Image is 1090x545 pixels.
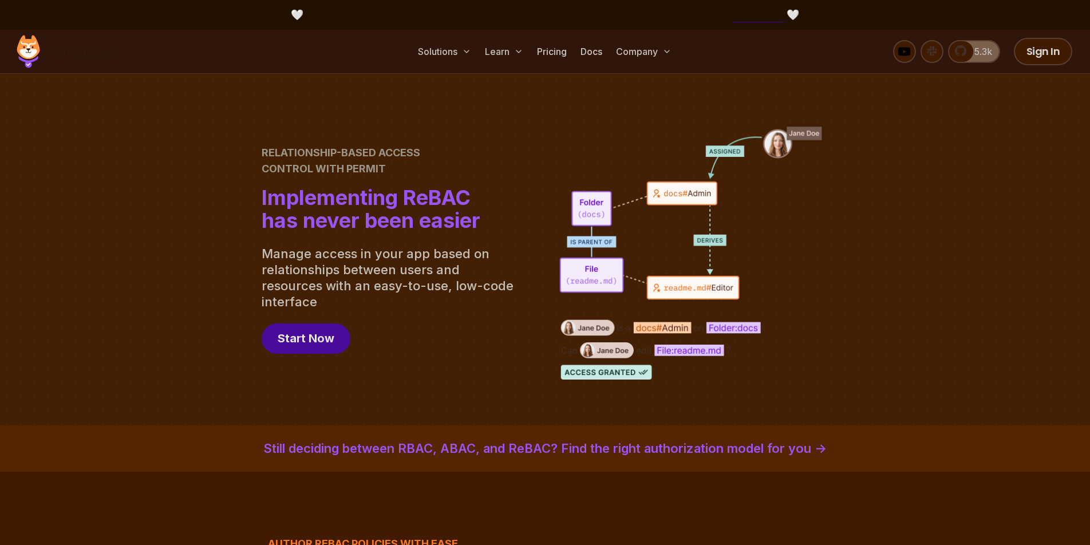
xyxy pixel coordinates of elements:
[611,40,676,63] button: Company
[1014,38,1073,65] a: Sign In
[262,145,480,177] h2: Control with Permit
[576,40,607,63] a: Docs
[480,40,528,63] button: Learn
[27,7,1063,23] div: 🤍 🤍
[262,186,480,232] h1: has never been easier
[278,330,334,346] span: Start Now
[262,186,480,209] span: Implementing ReBAC
[11,32,124,71] img: Permit logo
[262,246,523,310] p: Manage access in your app based on relationships between users and resources with an easy-to-use,...
[413,40,476,63] button: Solutions
[306,7,784,22] span: [DOMAIN_NAME] - Permit's New Platform for Enterprise-Grade AI Agent Security |
[948,40,1000,63] a: 5.3k
[262,323,350,354] a: Start Now
[532,40,571,63] a: Pricing
[967,45,992,58] span: 5.3k
[262,145,480,161] span: Relationship-Based Access
[732,7,784,22] a: Try it here
[27,439,1063,458] a: Still deciding between RBAC, ABAC, and ReBAC? Find the right authorization model for you ->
